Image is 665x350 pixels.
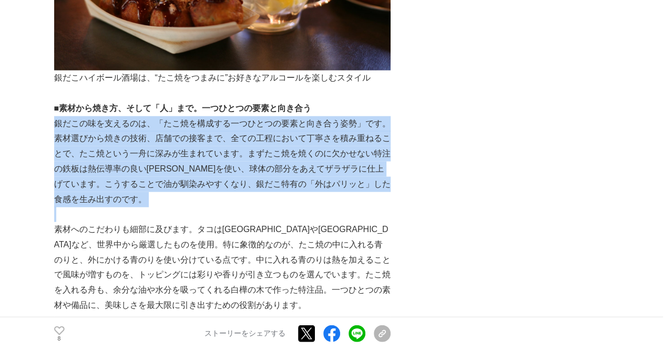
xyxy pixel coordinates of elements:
p: 銀だこの味を支えるのは、「たこ焼を構成する一つひとつの要素と向き合う姿勢」です。素材選びから焼きの技術、店舗での接客まで、全ての工程において丁寧さを積み重ねることで、たこ焼という一舟に深みが生ま... [54,116,391,207]
p: 銀だこハイボール酒場は、“たこ焼をつまみに”お好きなアルコールを楽しむスタイル [54,71,391,86]
p: 8 [54,336,65,341]
p: ストーリーをシェアする [204,329,285,338]
strong: ■素材から焼き方、そして「人」まで。一つひとつの要素と向き合う [54,104,312,113]
p: 素材へのこだわりも細部に及びます。タコは[GEOGRAPHIC_DATA]や[GEOGRAPHIC_DATA]など、世界中から厳選したものを使用。特に象徴的なのが、たこ焼の中に入れる青のりと、外... [54,222,391,313]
